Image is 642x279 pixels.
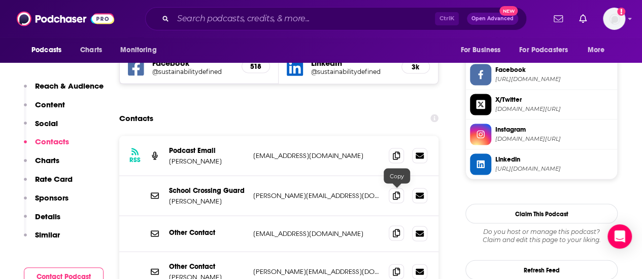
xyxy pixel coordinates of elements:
h5: 518 [250,62,261,70]
p: Reach & Audience [35,81,104,91]
a: Charts [74,41,108,60]
p: Sponsors [35,193,69,203]
a: Linkedin[URL][DOMAIN_NAME] [470,153,613,175]
button: Claim This Podcast [465,204,618,223]
p: Details [35,212,60,221]
a: @sustainabilitydefined [311,67,393,75]
p: Rate Card [35,174,73,184]
button: Reach & Audience [24,81,104,100]
button: Similar [24,230,60,249]
p: Contacts [35,137,69,146]
button: Social [24,118,58,137]
div: Open Intercom Messenger [607,224,632,249]
h3: RSS [129,155,141,164]
button: Show profile menu [603,8,625,30]
p: Charts [35,155,59,165]
span: New [499,6,518,16]
p: Other Contact [169,262,245,270]
h5: 3k [410,62,421,71]
span: instagram.com/sustainabilitydefined [495,135,613,142]
p: Similar [35,230,60,240]
span: Instagram [495,125,613,134]
span: X/Twitter [495,95,613,104]
a: Instagram[DOMAIN_NAME][URL] [470,124,613,145]
img: User Profile [603,8,625,30]
button: Charts [24,155,59,174]
a: Facebook[URL][DOMAIN_NAME] [470,64,613,85]
span: Charts [80,43,102,57]
a: Show notifications dropdown [575,10,591,27]
a: @sustainabilitydefined [152,67,233,75]
p: School Crossing Guard [169,186,245,194]
p: Social [35,118,58,128]
span: https://www.linkedin.com/company/sustainabilitydefined [495,165,613,172]
a: X/Twitter[DOMAIN_NAME][URL] [470,94,613,115]
a: Show notifications dropdown [550,10,567,27]
button: Contacts [24,137,69,155]
p: Content [35,100,65,109]
span: twitter.com/sustaindefined [495,105,613,112]
span: Logged in as tfnewsroom [603,8,625,30]
p: [PERSON_NAME][EMAIL_ADDRESS][DOMAIN_NAME] [253,191,381,200]
p: [PERSON_NAME] [169,196,245,205]
p: [EMAIL_ADDRESS][DOMAIN_NAME] [253,151,381,160]
span: Linkedin [495,154,613,164]
p: [PERSON_NAME] [169,156,245,165]
span: For Podcasters [519,43,568,57]
span: Podcasts [31,43,61,57]
button: Details [24,212,60,230]
button: open menu [113,41,170,60]
span: https://www.facebook.com/sustainabilitydefined [495,75,613,83]
button: open menu [24,41,75,60]
span: Open Advanced [471,16,514,21]
img: Podchaser - Follow, Share and Rate Podcasts [17,9,114,28]
p: Other Contact [169,228,245,236]
span: Ctrl K [435,12,459,25]
div: Search podcasts, credits, & more... [145,7,527,30]
span: For Business [460,43,500,57]
button: Open AdvancedNew [467,13,518,25]
span: Do you host or manage this podcast? [465,227,618,235]
span: Monitoring [120,43,156,57]
span: Facebook [495,65,613,74]
div: Claim and edit this page to your liking. [465,227,618,244]
button: open menu [453,41,513,60]
button: Content [24,100,65,118]
svg: Add a profile image [617,8,625,16]
p: [PERSON_NAME][EMAIL_ADDRESS][DOMAIN_NAME] [253,267,381,275]
h2: Contacts [119,108,153,128]
button: open menu [513,41,583,60]
span: More [588,43,605,57]
div: Copy [384,168,410,183]
p: Podcast Email [169,146,245,154]
input: Search podcasts, credits, & more... [173,11,435,27]
button: open menu [581,41,618,60]
button: Sponsors [24,193,69,212]
p: [EMAIL_ADDRESS][DOMAIN_NAME] [253,229,381,237]
button: Rate Card [24,174,73,193]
